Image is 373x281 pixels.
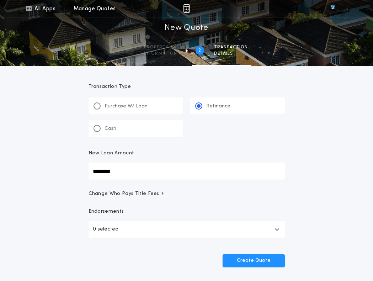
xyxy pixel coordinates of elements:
p: Refinance [206,103,230,110]
p: 0 selected [93,225,118,234]
span: Change Who Pays Title Fees [89,190,165,197]
input: New Loan Amount [89,163,285,180]
span: Property [144,44,177,50]
button: Change Who Pays Title Fees [89,190,285,197]
span: information [144,51,177,57]
button: Create Quote [223,254,285,267]
p: Transaction Type [89,83,285,90]
span: details [214,51,248,57]
p: Cash [105,125,116,132]
p: Purchase W/ Loan [105,103,148,110]
h1: New Quote [165,22,208,34]
button: 0 selected [89,221,285,238]
p: Endorsements [89,208,285,215]
h2: 2 [198,48,201,53]
p: New Loan Amount [89,150,134,157]
span: Transaction [214,44,248,50]
img: img [183,4,190,13]
img: vs-icon [318,5,347,12]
